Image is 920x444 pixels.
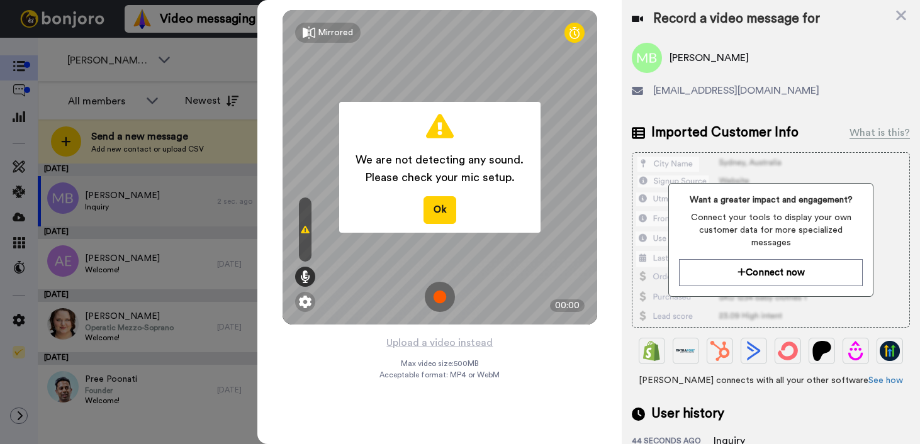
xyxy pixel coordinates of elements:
span: Imported Customer Info [651,123,799,142]
span: Acceptable format: MP4 or WebM [379,370,500,380]
span: Connect your tools to display your own customer data for more specialized messages [679,211,863,249]
button: Connect now [679,259,863,286]
span: Max video size: 500 MB [401,358,479,369]
a: See how [868,376,903,385]
span: [PERSON_NAME] connects with all your other software [632,374,910,387]
img: Ontraport [676,341,696,361]
div: What is this? [850,125,910,140]
button: Ok [424,196,456,223]
div: message notification from Amy, 4w ago. Hi Ashley, We hope you and your customers have been having... [19,25,233,68]
img: Patreon [812,341,832,361]
img: ic_record_start.svg [425,282,455,312]
img: Profile image for Amy [28,36,48,57]
div: 00:00 [550,299,585,312]
p: Message from Amy, sent 4w ago [55,47,191,58]
img: ActiveCampaign [744,341,764,361]
span: User history [651,404,724,423]
img: Hubspot [710,341,730,361]
button: Upload a video instead [383,335,496,351]
img: GoHighLevel [880,341,900,361]
img: Shopify [642,341,662,361]
img: ConvertKit [778,341,798,361]
span: Want a greater impact and engagement? [679,194,863,206]
img: Drip [846,341,866,361]
span: Please check your mic setup. [356,169,524,186]
span: We are not detecting any sound. [356,151,524,169]
span: [EMAIL_ADDRESS][DOMAIN_NAME] [653,83,819,98]
p: Hi [PERSON_NAME], We hope you and your customers have been having a great time with [PERSON_NAME]... [55,35,191,47]
img: ic_gear.svg [299,296,311,308]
